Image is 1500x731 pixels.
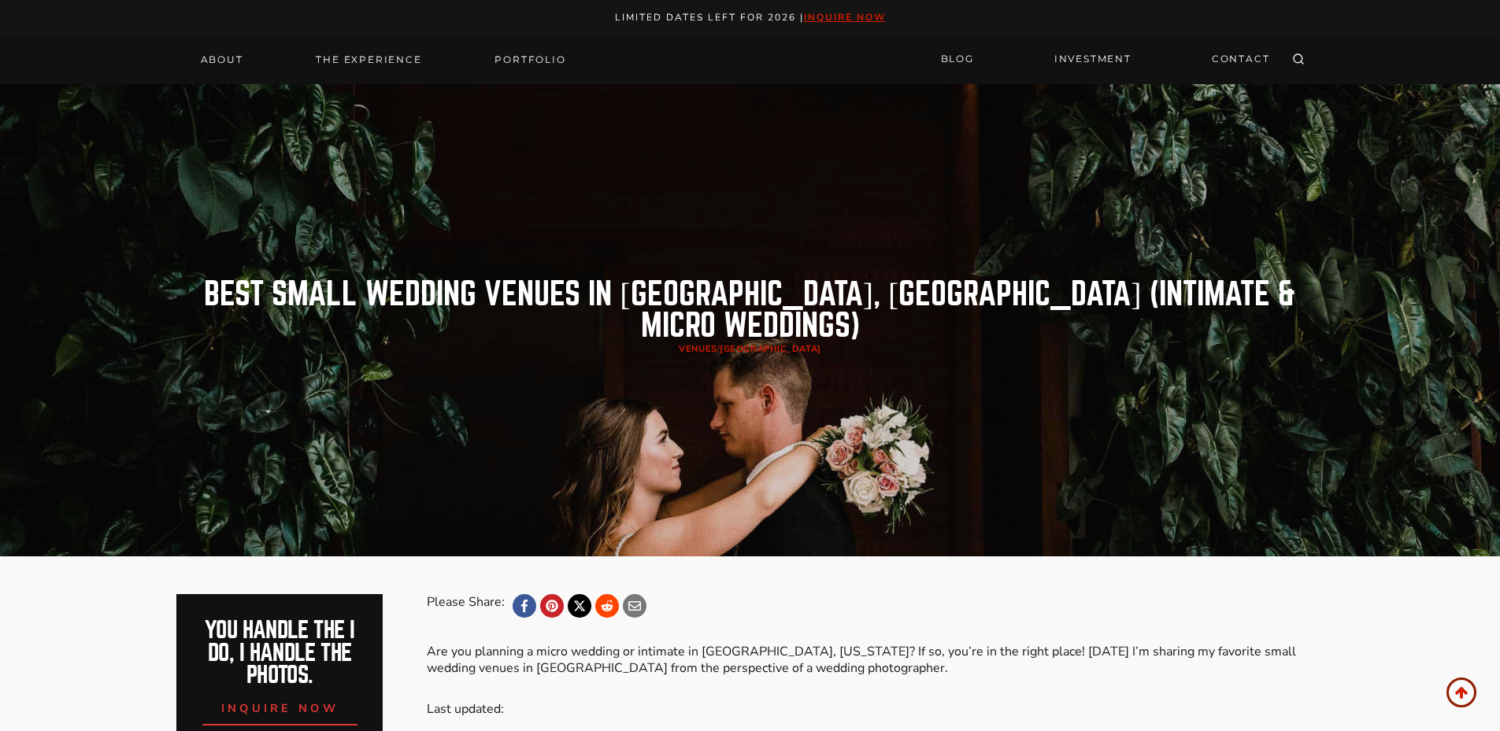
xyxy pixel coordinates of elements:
[176,279,1324,342] h1: Best Small Wedding Venues in [GEOGRAPHIC_DATA], [GEOGRAPHIC_DATA] (Intimate & Micro Weddings)
[692,41,809,78] img: Logo of Roy Serafin Photo Co., featuring stylized text in white on a light background, representi...
[931,46,983,73] a: BLOG
[1287,49,1309,71] button: View Search Form
[427,644,1323,677] p: Are you planning a micro wedding or intimate in [GEOGRAPHIC_DATA], [US_STATE]? If so, you’re in t...
[191,49,576,71] nav: Primary Navigation
[306,49,431,71] a: THE EXPERIENCE
[720,343,821,355] a: [GEOGRAPHIC_DATA]
[595,594,619,618] a: Reddit
[221,700,339,716] span: inquire now
[427,701,1323,718] p: Last updated:
[17,9,1483,26] p: Limited Dates LEft for 2026 |
[427,594,505,618] div: Please Share:
[513,594,536,618] a: Facebook
[1202,46,1280,73] a: CONTACT
[194,619,366,687] h2: You handle the i do, I handle the photos.
[804,11,886,24] a: inquire now
[568,594,591,618] a: X
[1045,46,1141,73] a: INVESTMENT
[679,343,717,355] a: Venues
[679,343,820,355] span: /
[191,49,253,71] a: About
[931,46,1280,73] nav: Secondary Navigation
[485,49,575,71] a: Portfolio
[1446,677,1476,707] a: Scroll to top
[623,594,646,618] a: Email
[202,687,358,725] a: inquire now
[540,594,564,618] a: Pinterest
